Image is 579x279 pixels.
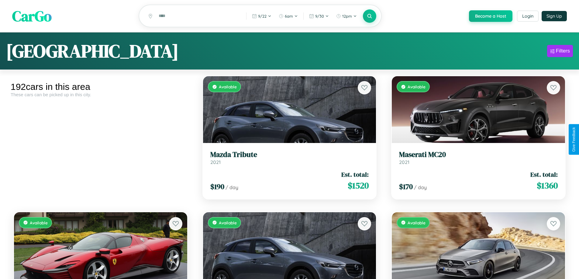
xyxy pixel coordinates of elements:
[537,179,558,192] span: $ 1360
[306,11,332,21] button: 9/30
[11,92,191,97] div: These cars can be picked up in this city.
[399,150,558,165] a: Maserati MC202021
[210,150,369,159] h3: Mazda Tribute
[210,159,221,165] span: 2021
[469,10,512,22] button: Become a Host
[6,39,179,63] h1: [GEOGRAPHIC_DATA]
[408,220,426,225] span: Available
[399,182,413,192] span: $ 170
[315,14,324,19] span: 9 / 30
[348,179,369,192] span: $ 1520
[219,220,237,225] span: Available
[30,220,48,225] span: Available
[556,48,570,54] div: Filters
[276,11,301,21] button: 6am
[210,182,224,192] span: $ 190
[210,150,369,165] a: Mazda Tribute2021
[517,11,539,22] button: Login
[219,84,237,89] span: Available
[342,14,352,19] span: 12pm
[12,6,52,26] span: CarGo
[285,14,293,19] span: 6am
[249,11,274,21] button: 9/22
[333,11,360,21] button: 12pm
[226,184,238,190] span: / day
[547,45,573,57] button: Filters
[530,170,558,179] span: Est. total:
[258,14,267,19] span: 9 / 22
[11,82,191,92] div: 192 cars in this area
[341,170,369,179] span: Est. total:
[399,150,558,159] h3: Maserati MC20
[399,159,409,165] span: 2021
[572,127,576,152] div: Give Feedback
[408,84,426,89] span: Available
[542,11,567,21] button: Sign Up
[414,184,427,190] span: / day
